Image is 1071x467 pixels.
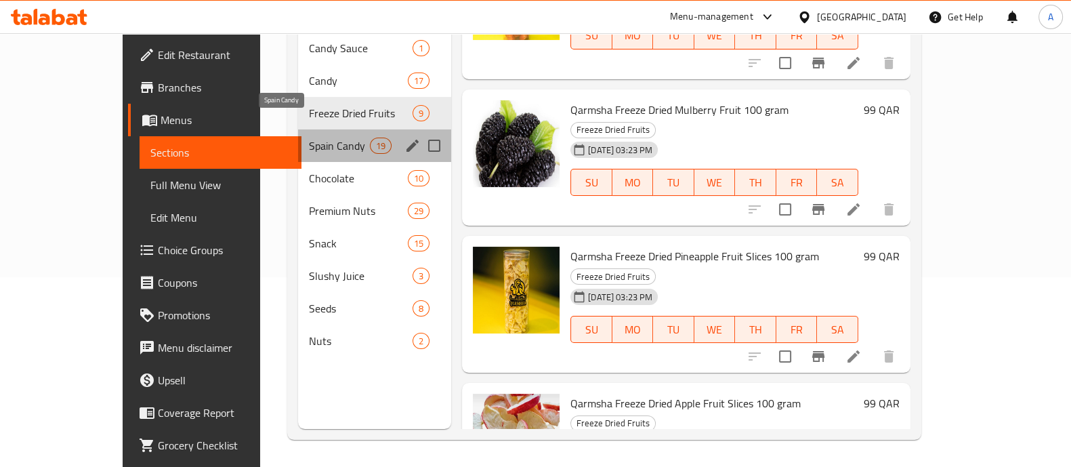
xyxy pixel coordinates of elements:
[571,122,655,138] span: Freeze Dried Fruits
[864,394,900,413] h6: 99 QAR
[413,40,429,56] div: items
[309,203,408,219] span: Premium Nuts
[408,203,429,219] div: items
[570,268,656,285] div: Freeze Dried Fruits
[298,227,451,260] div: Snack15
[817,169,858,196] button: SA
[864,247,900,266] h6: 99 QAR
[408,205,429,218] span: 29
[140,201,301,234] a: Edit Menu
[570,415,656,432] div: Freeze Dried Fruits
[817,316,858,343] button: SA
[128,234,301,266] a: Choice Groups
[817,22,858,49] button: SA
[612,22,654,49] button: MO
[309,105,413,121] span: Freeze Dried Fruits
[408,73,429,89] div: items
[700,26,730,45] span: WE
[298,195,451,227] div: Premium Nuts29
[873,47,905,79] button: delete
[653,22,694,49] button: TU
[776,22,818,49] button: FR
[413,335,429,348] span: 2
[735,316,776,343] button: TH
[570,22,612,49] button: SU
[571,269,655,285] span: Freeze Dried Fruits
[618,320,648,340] span: MO
[817,9,906,24] div: [GEOGRAPHIC_DATA]
[653,316,694,343] button: TU
[618,26,648,45] span: MO
[473,100,560,187] img: Qarmsha Freeze Dried Mulberry Fruit 100 gram
[298,129,451,162] div: Spain Candy19edit
[802,193,835,226] button: Branch-specific-item
[771,342,799,371] span: Select to update
[158,47,291,63] span: Edit Restaurant
[402,136,423,156] button: edit
[583,144,658,157] span: [DATE] 03:23 PM
[802,47,835,79] button: Branch-specific-item
[128,71,301,104] a: Branches
[158,79,291,96] span: Branches
[128,266,301,299] a: Coupons
[658,173,689,192] span: TU
[158,307,291,323] span: Promotions
[309,268,413,284] span: Slushy Juice
[309,300,413,317] div: Seeds
[576,320,606,340] span: SU
[670,9,753,25] div: Menu-management
[571,415,655,431] span: Freeze Dried Fruits
[309,73,408,89] span: Candy
[413,107,429,120] span: 9
[158,340,291,356] span: Menu disclaimer
[298,64,451,97] div: Candy17
[771,195,799,224] span: Select to update
[570,316,612,343] button: SU
[618,173,648,192] span: MO
[309,40,413,56] span: Candy Sauce
[158,405,291,421] span: Coverage Report
[694,169,736,196] button: WE
[150,144,291,161] span: Sections
[128,39,301,71] a: Edit Restaurant
[873,193,905,226] button: delete
[845,348,862,365] a: Edit menu item
[309,333,413,349] span: Nuts
[782,173,812,192] span: FR
[612,169,654,196] button: MO
[1048,9,1053,24] span: A
[413,268,429,284] div: items
[658,26,689,45] span: TU
[740,173,771,192] span: TH
[128,429,301,462] a: Grocery Checklist
[735,169,776,196] button: TH
[413,42,429,55] span: 1
[845,55,862,71] a: Edit menu item
[140,136,301,169] a: Sections
[845,201,862,218] a: Edit menu item
[570,393,801,413] span: Qarmsha Freeze Dried Apple Fruit Slices 100 gram
[158,242,291,258] span: Choice Groups
[150,177,291,193] span: Full Menu View
[370,138,392,154] div: items
[782,320,812,340] span: FR
[309,138,370,154] span: Spain Candy
[128,364,301,397] a: Upsell
[776,169,818,196] button: FR
[873,340,905,373] button: delete
[413,270,429,283] span: 3
[782,26,812,45] span: FR
[128,104,301,136] a: Menus
[408,235,429,251] div: items
[822,26,853,45] span: SA
[128,331,301,364] a: Menu disclaimer
[298,162,451,195] div: Chocolate10
[413,300,429,317] div: items
[309,235,408,251] span: Snack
